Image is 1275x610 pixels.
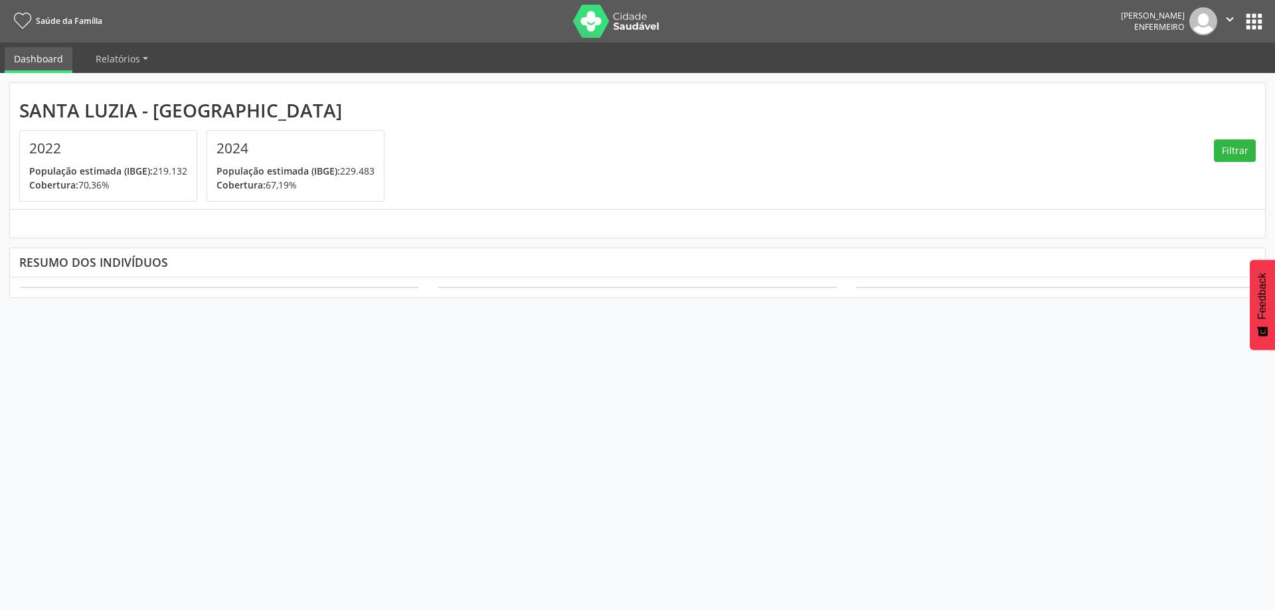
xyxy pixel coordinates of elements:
[216,179,266,191] span: Cobertura:
[86,47,157,70] a: Relatórios
[9,10,102,32] a: Saúde da Família
[216,165,340,177] span: População estimada (IBGE):
[36,15,102,27] span: Saúde da Família
[19,100,394,121] div: Santa Luzia - [GEOGRAPHIC_DATA]
[216,164,375,178] p: 229.483
[29,165,153,177] span: População estimada (IBGE):
[1242,10,1266,33] button: apps
[216,140,375,157] h4: 2024
[1214,139,1256,162] button: Filtrar
[1217,7,1242,35] button: 
[1189,7,1217,35] img: img
[19,255,1256,269] div: Resumo dos indivíduos
[216,178,375,192] p: 67,19%
[96,52,140,65] span: Relatórios
[1223,12,1237,27] i: 
[1250,260,1275,350] button: Feedback - Mostrar pesquisa
[5,47,72,73] a: Dashboard
[29,179,78,191] span: Cobertura:
[1134,21,1185,33] span: Enfermeiro
[29,178,187,192] p: 70,36%
[1121,10,1185,21] div: [PERSON_NAME]
[1256,273,1268,319] span: Feedback
[29,164,187,178] p: 219.132
[29,140,187,157] h4: 2022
